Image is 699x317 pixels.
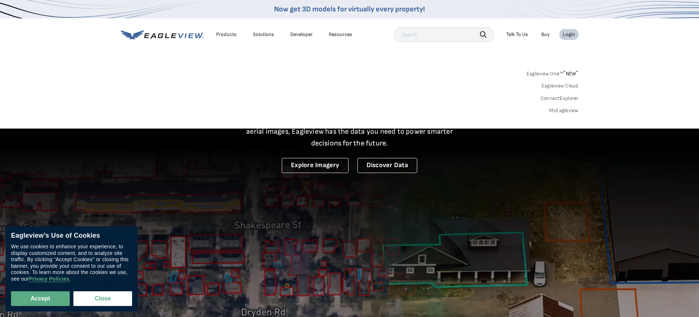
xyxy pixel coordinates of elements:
[527,68,579,77] a: Eagleview One™*NEW*
[541,31,550,38] a: Buy
[506,31,528,38] div: Talk To Us
[563,71,578,77] span: NEW
[282,158,349,173] a: Explore Imagery
[11,244,132,282] div: We use cookies to enhance your experience, to display customized content, and to analyze site tra...
[237,114,462,149] p: A new era starts here. Built on more than 3.5 billion high-resolution aerial images, Eagleview ha...
[549,107,579,114] a: MyEagleview
[216,31,237,38] div: Products
[253,31,274,38] div: Solutions
[329,31,352,38] div: Resources
[540,95,579,102] a: ConnectExplorer
[29,276,69,282] a: Privacy Policies
[394,27,494,42] input: Search
[542,83,579,89] a: Eagleview Cloud
[73,291,132,306] button: Close
[274,5,425,14] a: Now get 3D models for virtually every property!
[357,158,417,173] a: Discover Data
[11,291,70,306] button: Accept
[290,31,313,38] a: Developer
[563,31,575,38] div: Login
[11,232,132,240] div: Eagleview’s Use of Cookies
